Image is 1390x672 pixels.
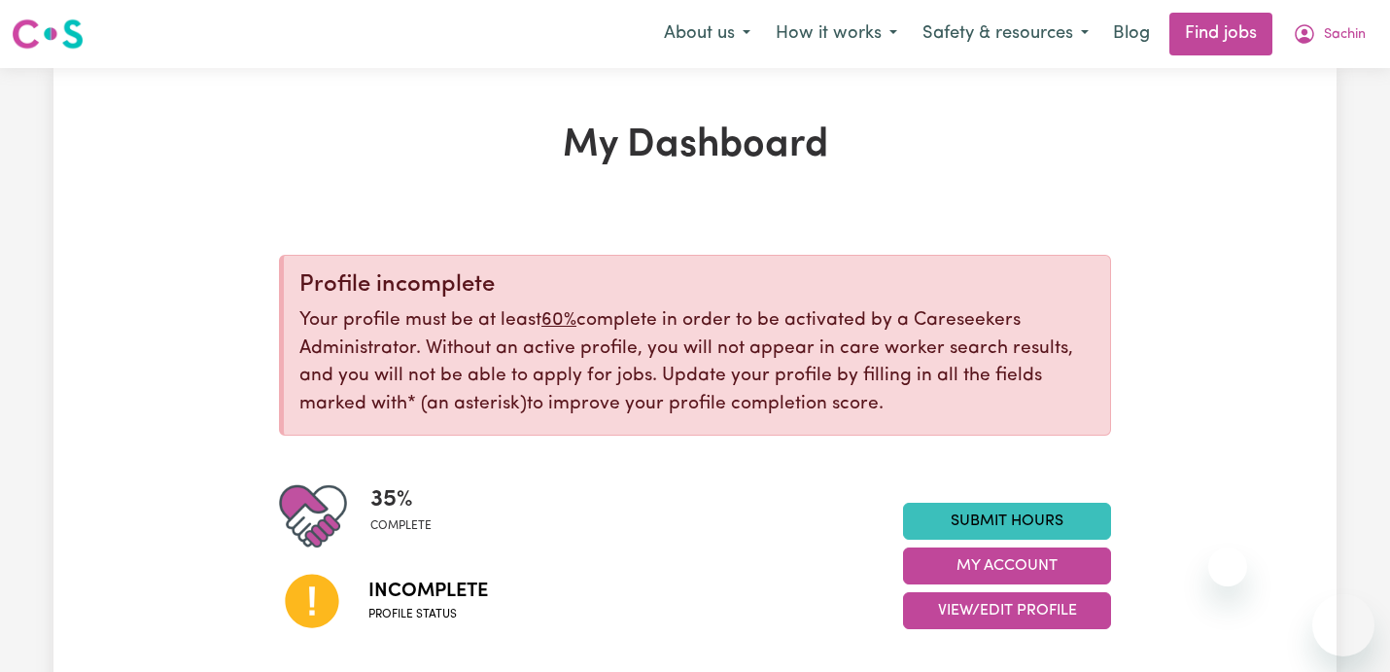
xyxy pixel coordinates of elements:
span: 35 % [370,482,432,517]
iframe: Close message [1208,548,1247,586]
button: Safety & resources [910,14,1101,54]
button: View/Edit Profile [903,592,1111,629]
button: How it works [763,14,910,54]
img: Careseekers logo [12,17,84,52]
span: Profile status [368,606,488,623]
a: Submit Hours [903,503,1111,540]
span: Incomplete [368,577,488,606]
div: Profile incomplete [299,271,1095,300]
a: Blog [1101,13,1162,55]
a: Find jobs [1169,13,1272,55]
p: Your profile must be at least complete in order to be activated by a Careseekers Administrator. W... [299,307,1095,419]
button: My Account [1280,14,1378,54]
iframe: Button to launch messaging window [1312,594,1374,656]
span: Sachin [1324,24,1366,46]
button: About us [651,14,763,54]
span: complete [370,517,432,535]
div: Profile completeness: 35% [370,482,447,550]
button: My Account [903,548,1111,584]
u: 60% [541,311,576,330]
a: Careseekers logo [12,12,84,56]
h1: My Dashboard [279,123,1111,169]
span: an asterisk [407,395,527,413]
